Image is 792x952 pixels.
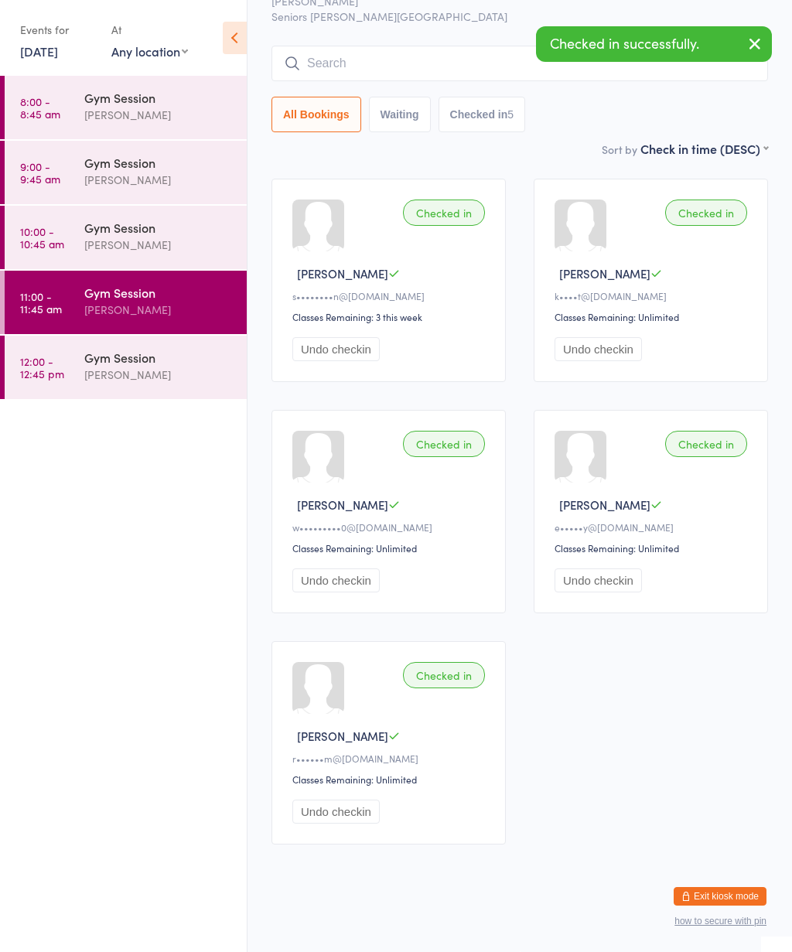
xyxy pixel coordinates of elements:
[5,336,247,399] a: 12:00 -12:45 pmGym Session[PERSON_NAME]
[84,106,234,124] div: [PERSON_NAME]
[20,225,64,250] time: 10:00 - 10:45 am
[292,289,490,302] div: s••••••••n@[DOMAIN_NAME]
[271,46,768,81] input: Search
[292,752,490,765] div: r••••••m@[DOMAIN_NAME]
[555,289,752,302] div: k••••t@[DOMAIN_NAME]
[292,310,490,323] div: Classes Remaining: 3 this week
[111,43,188,60] div: Any location
[507,108,514,121] div: 5
[403,431,485,457] div: Checked in
[20,95,60,120] time: 8:00 - 8:45 am
[665,431,747,457] div: Checked in
[640,140,768,157] div: Check in time (DESC)
[403,662,485,688] div: Checked in
[20,160,60,185] time: 9:00 - 9:45 am
[84,349,234,366] div: Gym Session
[602,142,637,157] label: Sort by
[559,265,650,282] span: [PERSON_NAME]
[297,496,388,513] span: [PERSON_NAME]
[5,141,247,204] a: 9:00 -9:45 amGym Session[PERSON_NAME]
[84,366,234,384] div: [PERSON_NAME]
[5,271,247,334] a: 11:00 -11:45 amGym Session[PERSON_NAME]
[403,200,485,226] div: Checked in
[292,520,490,534] div: w•••••••••0@[DOMAIN_NAME]
[297,728,388,744] span: [PERSON_NAME]
[84,89,234,106] div: Gym Session
[536,26,772,62] div: Checked in successfully.
[84,154,234,171] div: Gym Session
[369,97,431,132] button: Waiting
[674,887,766,906] button: Exit kiosk mode
[84,301,234,319] div: [PERSON_NAME]
[555,520,752,534] div: e•••••y@[DOMAIN_NAME]
[5,206,247,269] a: 10:00 -10:45 amGym Session[PERSON_NAME]
[84,219,234,236] div: Gym Session
[271,9,768,24] span: Seniors [PERSON_NAME][GEOGRAPHIC_DATA]
[555,541,752,554] div: Classes Remaining: Unlimited
[555,310,752,323] div: Classes Remaining: Unlimited
[84,284,234,301] div: Gym Session
[20,355,64,380] time: 12:00 - 12:45 pm
[271,97,361,132] button: All Bookings
[84,171,234,189] div: [PERSON_NAME]
[674,916,766,926] button: how to secure with pin
[292,800,380,824] button: Undo checkin
[665,200,747,226] div: Checked in
[292,773,490,786] div: Classes Remaining: Unlimited
[292,337,380,361] button: Undo checkin
[555,337,642,361] button: Undo checkin
[20,17,96,43] div: Events for
[559,496,650,513] span: [PERSON_NAME]
[297,265,388,282] span: [PERSON_NAME]
[5,76,247,139] a: 8:00 -8:45 amGym Session[PERSON_NAME]
[84,236,234,254] div: [PERSON_NAME]
[20,43,58,60] a: [DATE]
[292,541,490,554] div: Classes Remaining: Unlimited
[439,97,526,132] button: Checked in5
[555,568,642,592] button: Undo checkin
[111,17,188,43] div: At
[292,568,380,592] button: Undo checkin
[20,290,62,315] time: 11:00 - 11:45 am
